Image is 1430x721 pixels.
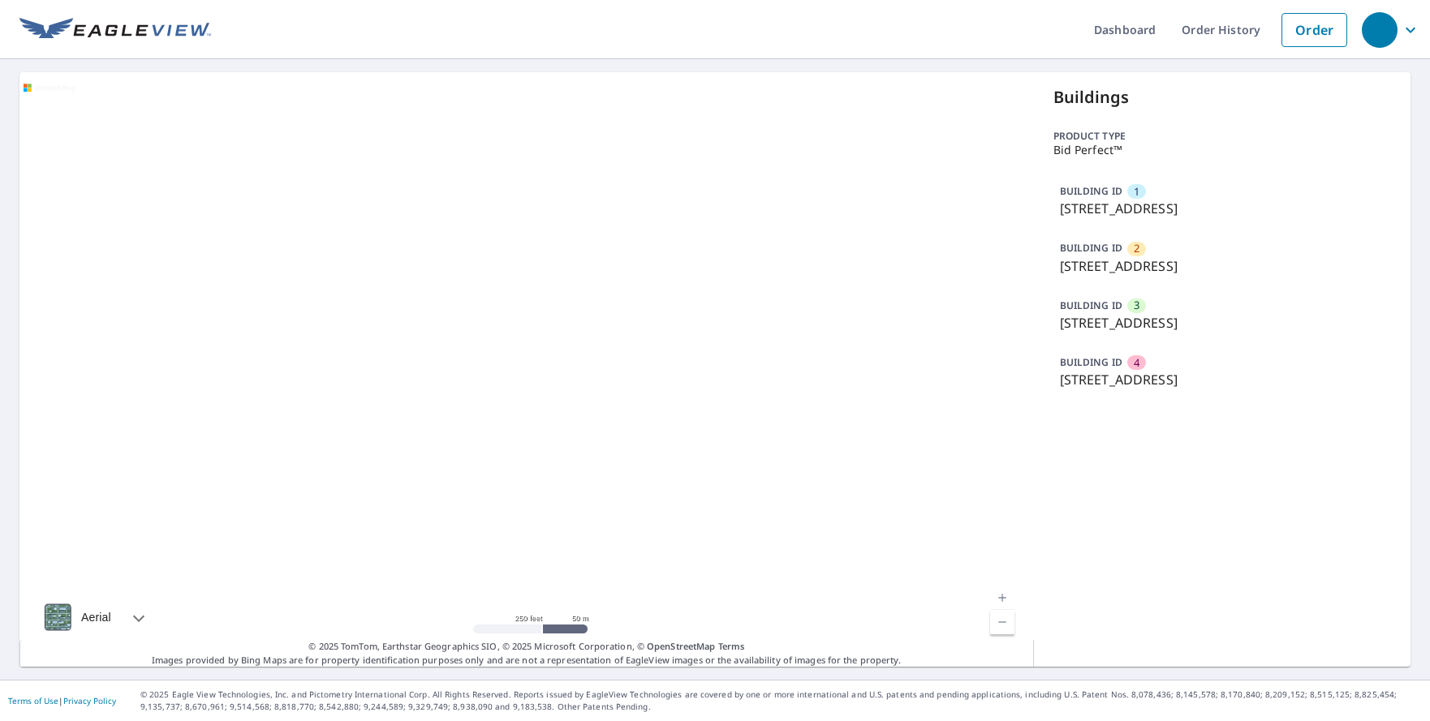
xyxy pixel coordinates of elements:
span: 1 [1134,184,1139,200]
p: Product type [1053,129,1392,144]
p: BUILDING ID [1060,355,1122,369]
p: Images provided by Bing Maps are for property identification purposes only and are not a represen... [19,640,1034,667]
span: 3 [1134,298,1139,313]
a: Current Level 17, Zoom In [990,586,1014,610]
span: © 2025 TomTom, Earthstar Geographics SIO, © 2025 Microsoft Corporation, © [308,640,744,654]
span: 4 [1134,355,1139,371]
div: Aerial [76,597,116,637]
p: BUILDING ID [1060,241,1122,255]
span: 2 [1134,241,1139,256]
p: BUILDING ID [1060,184,1122,198]
a: Current Level 17, Zoom Out [990,610,1014,634]
a: Terms of Use [8,695,58,706]
p: Buildings [1053,85,1392,109]
img: EV Logo [19,18,211,42]
a: Order [1281,13,1347,47]
p: [STREET_ADDRESS] [1060,370,1385,389]
a: Privacy Policy [63,695,116,706]
p: [STREET_ADDRESS] [1060,256,1385,276]
a: OpenStreetMap [647,640,715,652]
p: Bid Perfect™ [1053,144,1392,157]
p: © 2025 Eagle View Technologies, Inc. and Pictometry International Corp. All Rights Reserved. Repo... [140,689,1422,713]
a: Terms [718,640,745,652]
p: | [8,696,116,706]
div: Aerial [39,597,160,637]
p: [STREET_ADDRESS] [1060,199,1385,218]
p: BUILDING ID [1060,298,1122,312]
p: [STREET_ADDRESS] [1060,313,1385,333]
